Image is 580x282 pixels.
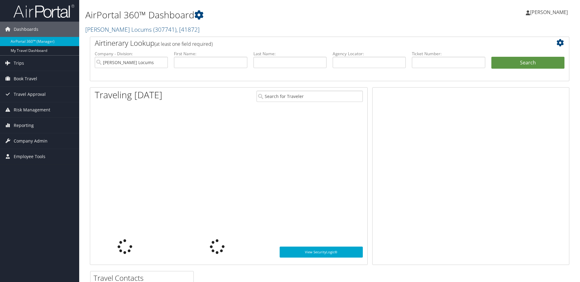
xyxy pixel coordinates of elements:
button: Search [491,57,564,69]
span: Risk Management [14,102,50,117]
h2: Airtinerary Lookup [95,38,525,48]
label: First Name: [174,51,247,57]
span: (at least one field required) [154,41,213,47]
span: Employee Tools [14,149,45,164]
label: Last Name: [253,51,327,57]
span: , [ 41872 ] [176,25,200,34]
span: Company Admin [14,133,48,149]
h1: AirPortal 360™ Dashboard [85,9,411,21]
a: [PERSON_NAME] Locums [85,25,200,34]
a: View SecurityLogic® [280,247,363,258]
label: Company - Division: [95,51,168,57]
a: [PERSON_NAME] [526,3,574,21]
span: Trips [14,56,24,71]
span: ( 307741 ) [153,25,176,34]
h1: Traveling [DATE] [95,89,162,101]
span: Travel Approval [14,87,46,102]
img: airportal-logo.png [13,4,74,18]
label: Ticket Number: [412,51,485,57]
label: Agency Locator: [333,51,406,57]
span: Reporting [14,118,34,133]
span: Book Travel [14,71,37,86]
span: [PERSON_NAME] [530,9,568,16]
input: Search for Traveler [256,91,363,102]
span: Dashboards [14,22,38,37]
